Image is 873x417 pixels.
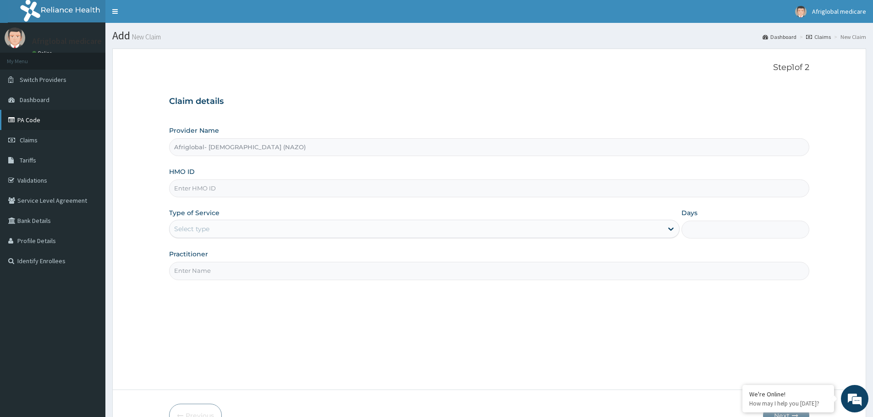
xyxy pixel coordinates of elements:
[812,7,866,16] span: Afriglobal medicare
[169,208,220,217] label: Type of Service
[806,33,831,41] a: Claims
[5,27,25,48] img: User Image
[169,126,219,135] label: Provider Name
[169,249,208,259] label: Practitioner
[32,50,54,56] a: Online
[749,400,827,407] p: How may I help you today?
[749,390,827,398] div: We're Online!
[20,156,36,164] span: Tariffs
[169,97,809,107] h3: Claim details
[169,167,195,176] label: HMO ID
[20,96,49,104] span: Dashboard
[169,63,809,73] p: Step 1 of 2
[32,37,102,45] p: Afriglobal medicare
[20,136,38,144] span: Claims
[169,262,809,280] input: Enter Name
[112,30,866,42] h1: Add
[174,224,209,233] div: Select type
[20,76,66,84] span: Switch Providers
[795,6,807,17] img: User Image
[763,33,796,41] a: Dashboard
[130,33,161,40] small: New Claim
[681,208,697,217] label: Days
[169,179,809,197] input: Enter HMO ID
[832,33,866,41] li: New Claim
